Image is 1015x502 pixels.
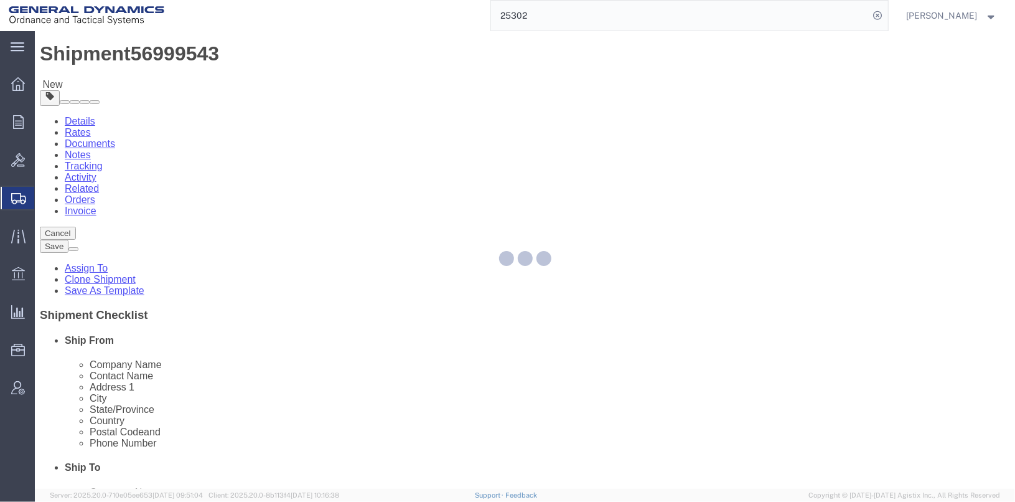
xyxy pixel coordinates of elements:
button: [PERSON_NAME] [906,8,998,23]
input: Search for shipment number, reference number [491,1,869,31]
span: Copyright © [DATE]-[DATE] Agistix Inc., All Rights Reserved [808,490,1000,501]
img: logo [9,6,164,25]
a: Feedback [505,491,537,499]
span: Client: 2025.20.0-8b113f4 [208,491,339,499]
a: Support [475,491,506,499]
span: Server: 2025.20.0-710e05ee653 [50,491,203,499]
span: Tim Schaffer [907,9,978,22]
span: [DATE] 09:51:04 [152,491,203,499]
span: [DATE] 10:16:38 [291,491,339,499]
